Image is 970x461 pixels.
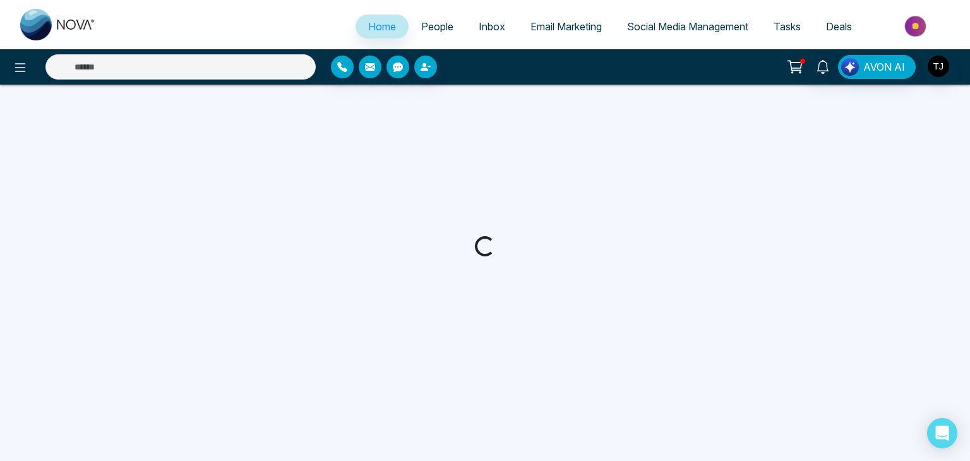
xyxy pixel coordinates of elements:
[614,15,761,39] a: Social Media Management
[927,418,957,448] div: Open Intercom Messenger
[928,56,949,77] img: User Avatar
[813,15,865,39] a: Deals
[518,15,614,39] a: Email Marketing
[871,12,962,40] img: Market-place.gif
[466,15,518,39] a: Inbox
[479,20,505,33] span: Inbox
[627,20,748,33] span: Social Media Management
[421,20,453,33] span: People
[838,55,916,79] button: AVON AI
[774,20,801,33] span: Tasks
[530,20,602,33] span: Email Marketing
[841,58,859,76] img: Lead Flow
[356,15,409,39] a: Home
[863,59,905,75] span: AVON AI
[368,20,396,33] span: Home
[20,9,96,40] img: Nova CRM Logo
[761,15,813,39] a: Tasks
[409,15,466,39] a: People
[826,20,852,33] span: Deals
